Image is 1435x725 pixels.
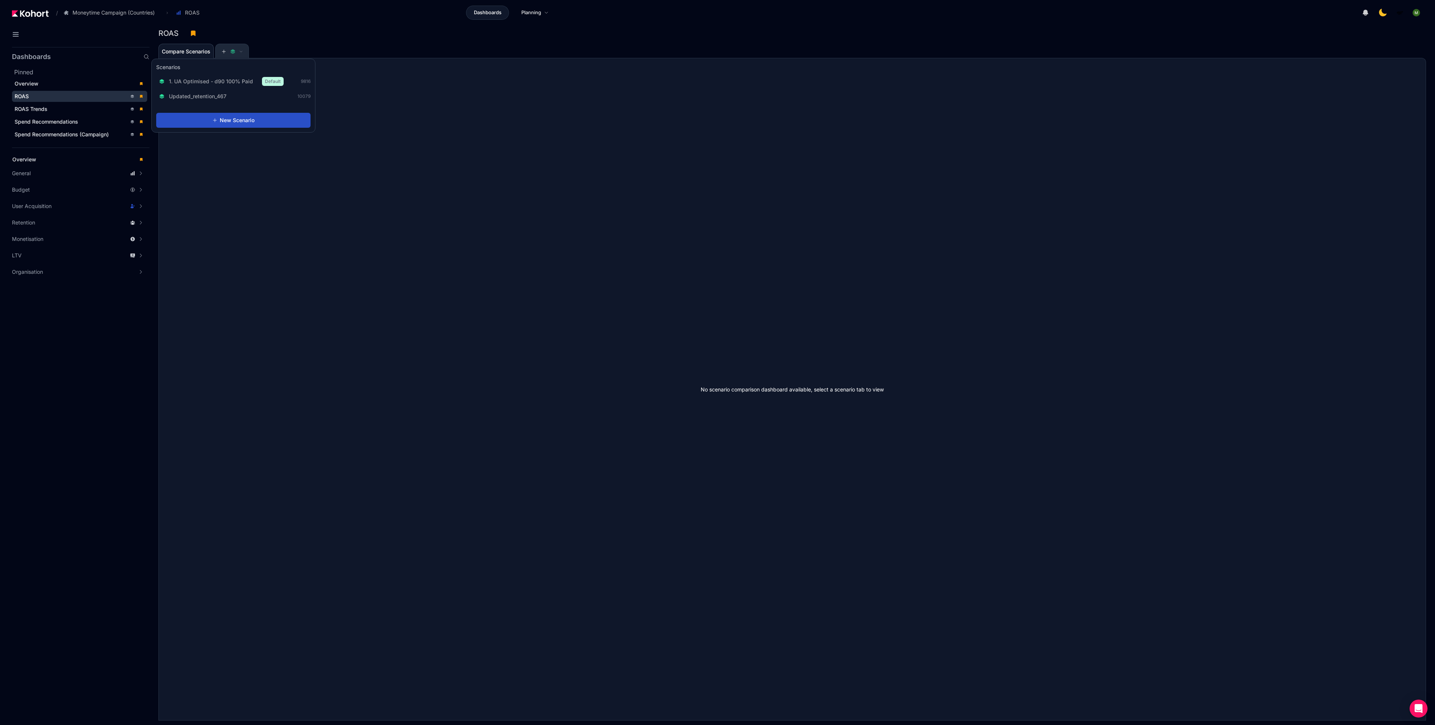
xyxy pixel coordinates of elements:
span: Spend Recommendations [15,118,78,125]
a: Dashboards [466,6,509,20]
span: › [165,10,170,16]
a: Planning [513,6,556,20]
span: 1. UA Optimised - d90 100% Paid [169,78,253,85]
button: New Scenario [156,113,311,128]
span: User Acquisition [12,202,52,210]
span: Dashboards [474,9,502,16]
span: ROAS [185,9,200,16]
h2: Pinned [14,68,149,77]
span: New Scenario [220,117,254,124]
span: 9816 [301,78,311,84]
h2: Dashboards [12,53,51,60]
img: Kohort logo [12,10,49,17]
span: Overview [12,156,36,162]
a: ROAS Trends [12,103,147,115]
button: 1. UA Optimised - d90 100% PaidDefault [156,75,287,88]
img: logo_MoneyTimeLogo_1_20250619094856634230.png [1396,9,1404,16]
span: Planning [521,9,541,16]
span: ROAS [15,93,29,99]
a: Spend Recommendations (Campaign) [12,129,147,140]
a: ROAS [12,91,147,102]
button: Updated_retention_467 [156,90,234,102]
span: Budget [12,186,30,193]
span: / [50,9,58,17]
span: General [12,170,31,177]
button: ROAS [172,6,207,19]
span: Default [262,77,284,86]
span: ROAS Trends [15,106,47,112]
span: Organisation [12,268,43,276]
a: Overview [12,78,147,89]
a: Overview [10,154,147,165]
span: LTV [12,252,22,259]
span: Spend Recommendations (Campaign) [15,131,109,137]
span: Compare Scenarios [162,49,210,54]
span: Retention [12,219,35,226]
span: Moneytime Campaign (Countries) [72,9,155,16]
a: Spend Recommendations [12,116,147,127]
button: Moneytime Campaign (Countries) [59,6,163,19]
div: Open Intercom Messenger [1410,700,1428,718]
span: 10079 [297,93,311,99]
div: No scenario comparison dashboard available, select a scenario tab to view [159,58,1426,720]
h3: ROAS [158,30,183,37]
span: Monetisation [12,235,43,243]
span: Updated_retention_467 [169,93,226,100]
h3: Scenarios [156,63,180,72]
span: Overview [15,80,38,87]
